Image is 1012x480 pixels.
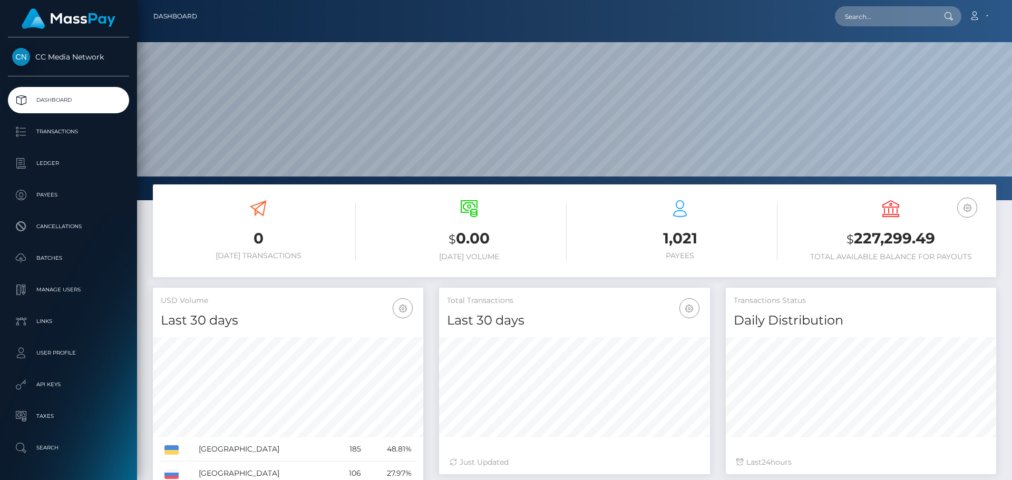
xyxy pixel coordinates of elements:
[12,187,125,203] p: Payees
[8,87,129,113] a: Dashboard
[447,296,702,306] h5: Total Transactions
[846,232,854,247] small: $
[372,252,567,261] h6: [DATE] Volume
[8,52,129,62] span: CC Media Network
[372,228,567,250] h3: 0.00
[12,250,125,266] p: Batches
[12,408,125,424] p: Taxes
[12,155,125,171] p: Ledger
[8,182,129,208] a: Payees
[793,228,988,250] h3: 227,299.49
[161,296,415,306] h5: USD Volume
[793,252,988,261] h6: Total Available Balance for Payouts
[164,445,179,455] img: UA.png
[762,457,771,467] span: 24
[12,345,125,361] p: User Profile
[161,228,356,249] h3: 0
[582,251,777,260] h6: Payees
[8,371,129,398] a: API Keys
[582,228,777,249] h3: 1,021
[449,232,456,247] small: $
[835,6,934,26] input: Search...
[164,469,179,479] img: RU.png
[447,311,702,330] h4: Last 30 days
[334,437,365,462] td: 185
[8,403,129,429] a: Taxes
[8,213,129,240] a: Cancellations
[8,150,129,177] a: Ledger
[8,435,129,461] a: Search
[12,282,125,298] p: Manage Users
[365,437,415,462] td: 48.81%
[195,437,334,462] td: [GEOGRAPHIC_DATA]
[8,277,129,303] a: Manage Users
[12,92,125,108] p: Dashboard
[153,5,197,27] a: Dashboard
[8,245,129,271] a: Batches
[736,457,986,468] div: Last hours
[734,311,988,330] h4: Daily Distribution
[450,457,699,468] div: Just Updated
[8,119,129,145] a: Transactions
[12,124,125,140] p: Transactions
[22,8,115,29] img: MassPay Logo
[12,440,125,456] p: Search
[12,219,125,234] p: Cancellations
[8,340,129,366] a: User Profile
[734,296,988,306] h5: Transactions Status
[161,311,415,330] h4: Last 30 days
[12,377,125,393] p: API Keys
[12,48,30,66] img: CC Media Network
[161,251,356,260] h6: [DATE] Transactions
[8,308,129,335] a: Links
[12,314,125,329] p: Links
